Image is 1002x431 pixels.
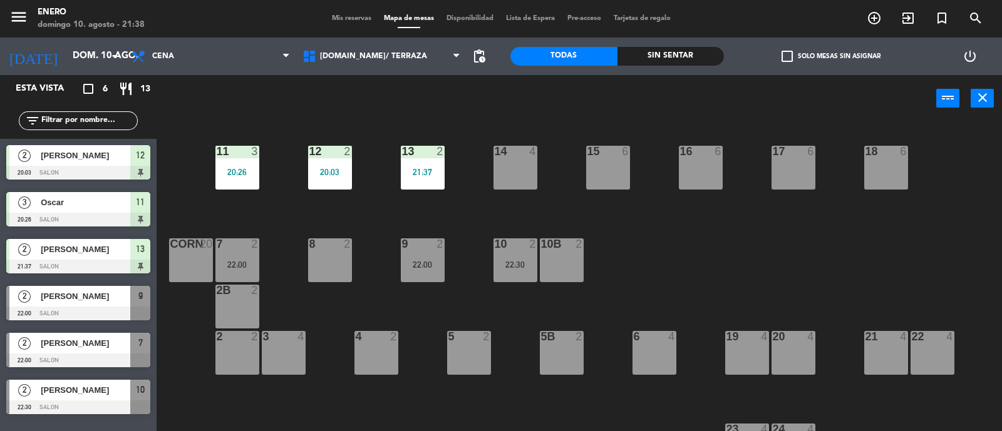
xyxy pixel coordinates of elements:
[975,90,990,105] i: close
[607,15,677,22] span: Tarjetas de regalo
[541,331,542,342] div: 5B
[901,11,916,26] i: exit_to_app
[807,331,815,342] div: 4
[344,238,351,250] div: 2
[200,238,212,250] div: 20
[390,331,398,342] div: 2
[617,47,725,66] div: Sin sentar
[946,331,954,342] div: 4
[215,168,259,176] div: 20:26
[136,148,145,163] span: 12
[263,331,264,342] div: 3
[401,168,445,176] div: 21:37
[440,15,500,22] span: Disponibilidad
[170,238,171,250] div: corn
[41,383,130,397] span: [PERSON_NAME]
[41,149,130,162] span: [PERSON_NAME]
[401,260,445,269] div: 22:00
[41,196,130,209] span: Oscar
[941,90,956,105] i: power_input
[448,331,449,342] div: 5
[118,81,133,96] i: restaurant
[326,15,378,22] span: Mis reservas
[865,331,866,342] div: 21
[136,195,145,210] span: 11
[251,146,259,157] div: 3
[18,290,31,303] span: 2
[668,331,676,342] div: 4
[18,196,31,209] span: 3
[25,113,40,128] i: filter_list
[38,6,145,19] div: Enero
[510,47,617,66] div: Todas
[9,8,28,26] i: menu
[320,52,427,61] span: [DOMAIN_NAME]/ TERRAZA
[576,331,583,342] div: 2
[309,146,310,157] div: 12
[402,238,403,250] div: 9
[251,331,259,342] div: 2
[576,238,583,250] div: 2
[500,15,561,22] span: Lista de Espera
[493,260,537,269] div: 22:30
[18,337,31,350] span: 2
[726,331,727,342] div: 19
[865,146,866,157] div: 18
[344,146,351,157] div: 2
[107,49,122,64] i: arrow_drop_down
[38,19,145,31] div: domingo 10. agosto - 21:38
[138,335,143,350] span: 7
[622,146,629,157] div: 6
[680,146,681,157] div: 16
[81,81,96,96] i: crop_square
[18,150,31,162] span: 2
[541,238,542,250] div: 10b
[41,243,130,256] span: [PERSON_NAME]
[138,288,143,303] span: 9
[867,11,882,26] i: add_circle_outline
[251,238,259,250] div: 2
[971,89,994,108] button: close
[782,51,793,62] span: check_box_outline_blank
[402,146,403,157] div: 13
[587,146,588,157] div: 15
[41,337,130,350] span: [PERSON_NAME]
[308,168,352,176] div: 20:03
[761,331,768,342] div: 4
[9,8,28,31] button: menu
[472,49,487,64] span: pending_actions
[715,146,722,157] div: 6
[968,11,983,26] i: search
[529,146,537,157] div: 4
[18,243,31,256] span: 2
[529,238,537,250] div: 2
[483,331,490,342] div: 2
[41,290,130,303] span: [PERSON_NAME]
[378,15,440,22] span: Mapa de mesas
[309,238,310,250] div: 8
[6,81,90,96] div: Esta vista
[782,51,881,62] label: Solo mesas sin asignar
[963,49,978,64] i: power_settings_new
[936,89,959,108] button: power_input
[807,146,815,157] div: 6
[900,331,907,342] div: 4
[934,11,949,26] i: turned_in_not
[297,331,305,342] div: 4
[215,260,259,269] div: 22:00
[136,382,145,397] span: 10
[136,241,145,256] span: 13
[140,82,150,96] span: 13
[18,384,31,397] span: 2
